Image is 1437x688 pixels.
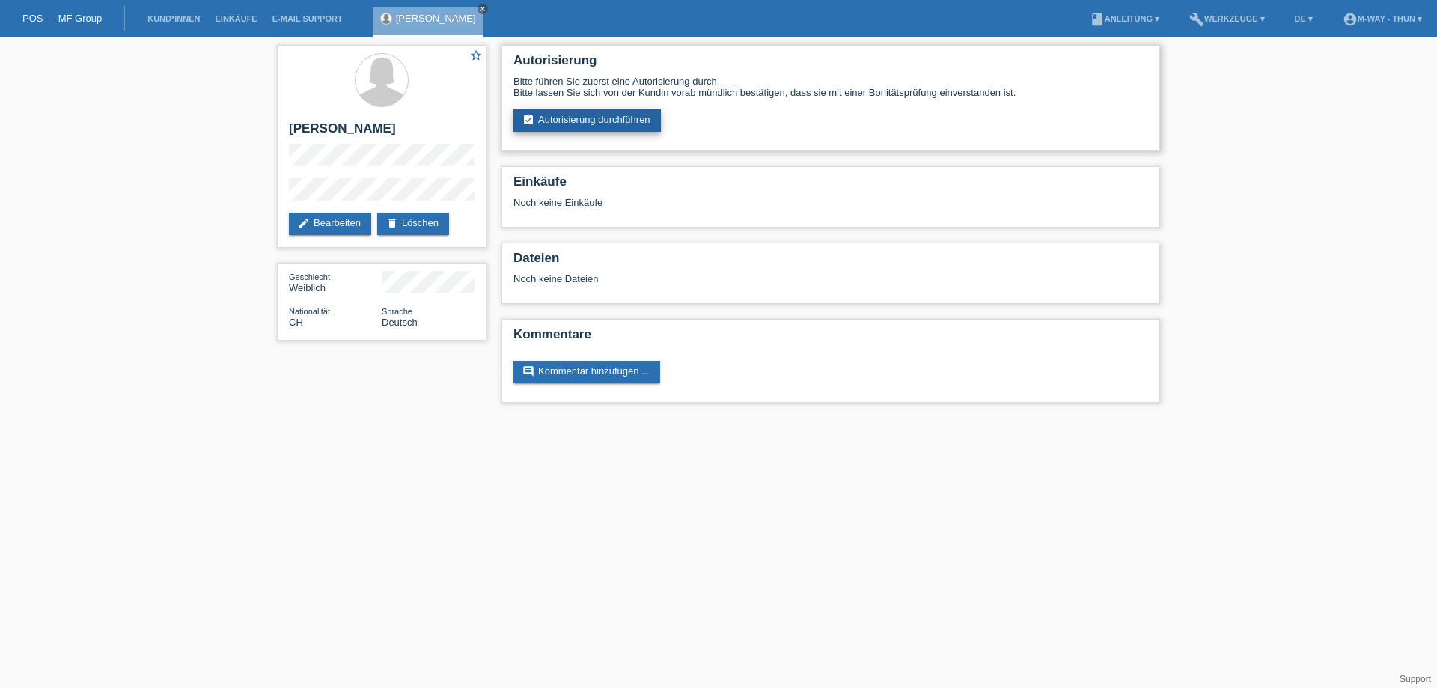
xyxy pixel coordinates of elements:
i: edit [298,217,310,229]
a: close [478,4,488,14]
a: commentKommentar hinzufügen ... [513,361,660,383]
h2: [PERSON_NAME] [289,121,475,144]
i: delete [386,217,398,229]
a: Einkäufe [207,14,264,23]
h2: Autorisierung [513,53,1148,76]
span: Geschlecht [289,273,330,281]
a: bookAnleitung ▾ [1082,14,1167,23]
i: book [1090,12,1105,27]
a: [PERSON_NAME] [396,13,476,24]
i: build [1189,12,1204,27]
i: star_border [469,49,483,62]
a: POS — MF Group [22,13,102,24]
a: Support [1400,674,1431,684]
a: star_border [469,49,483,64]
span: Schweiz [289,317,303,328]
div: Noch keine Dateien [513,273,971,284]
h2: Dateien [513,251,1148,273]
h2: Kommentare [513,327,1148,350]
a: Kund*innen [140,14,207,23]
div: Noch keine Einkäufe [513,197,1148,219]
span: Nationalität [289,307,330,316]
a: account_circlem-way - Thun ▾ [1335,14,1430,23]
a: deleteLöschen [377,213,449,235]
a: DE ▾ [1287,14,1320,23]
a: E-Mail Support [265,14,350,23]
h2: Einkäufe [513,174,1148,197]
i: close [479,5,486,13]
i: comment [522,365,534,377]
div: Bitte führen Sie zuerst eine Autorisierung durch. Bitte lassen Sie sich von der Kundin vorab münd... [513,76,1148,98]
span: Sprache [382,307,412,316]
a: buildWerkzeuge ▾ [1182,14,1272,23]
div: Weiblich [289,271,382,293]
a: editBearbeiten [289,213,371,235]
a: assignment_turned_inAutorisierung durchführen [513,109,661,132]
i: assignment_turned_in [522,114,534,126]
i: account_circle [1343,12,1358,27]
span: Deutsch [382,317,418,328]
